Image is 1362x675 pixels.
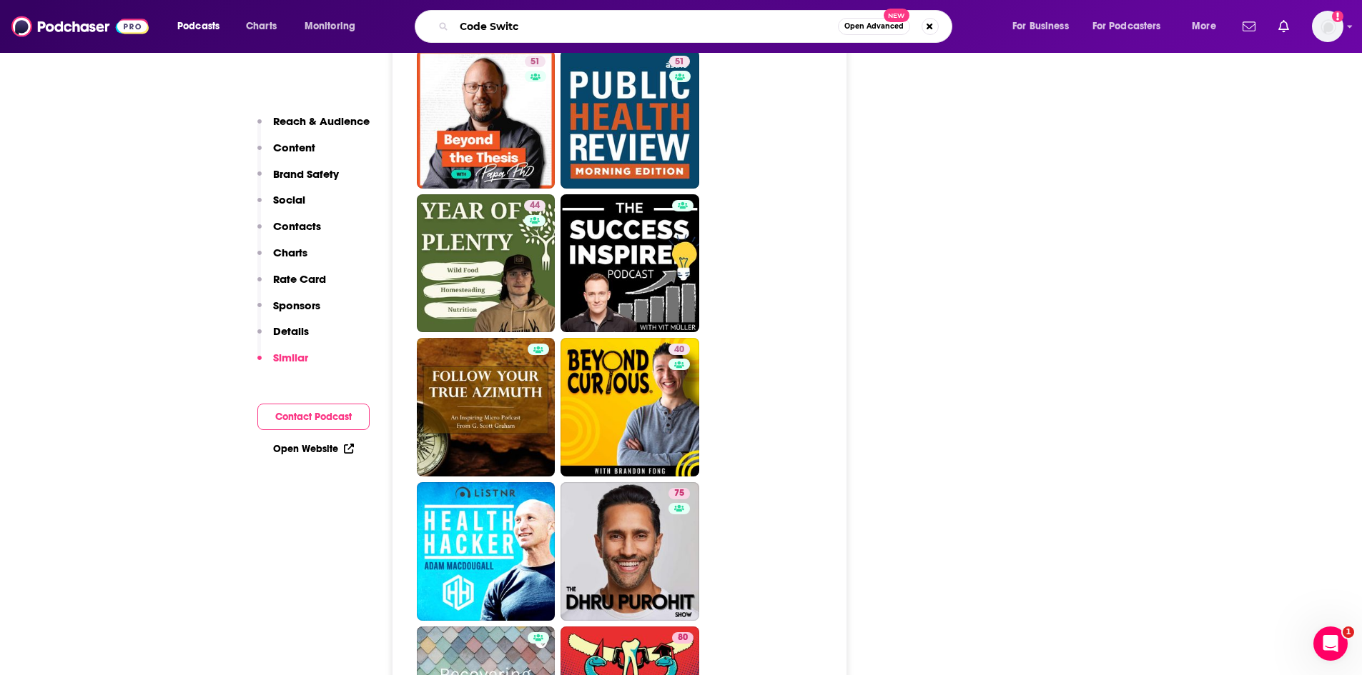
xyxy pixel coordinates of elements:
[561,482,699,621] a: 75
[257,219,321,246] button: Contacts
[1313,626,1348,661] iframe: Intercom live chat
[1343,626,1354,638] span: 1
[273,351,308,364] p: Similar
[273,219,321,233] p: Contacts
[674,343,684,357] span: 40
[257,167,339,194] button: Brand Safety
[257,141,315,167] button: Content
[1312,11,1343,42] img: User Profile
[305,16,355,36] span: Monitoring
[1312,11,1343,42] button: Show profile menu
[273,114,370,128] p: Reach & Audience
[417,50,556,189] a: 51
[273,299,320,312] p: Sponsors
[675,55,684,69] span: 51
[1002,15,1087,38] button: open menu
[257,272,326,299] button: Rate Card
[1192,16,1216,36] span: More
[884,9,909,22] span: New
[273,141,315,154] p: Content
[844,23,904,30] span: Open Advanced
[295,15,374,38] button: open menu
[674,486,684,501] span: 75
[167,15,238,38] button: open menu
[246,16,277,36] span: Charts
[237,15,285,38] a: Charts
[257,246,307,272] button: Charts
[257,114,370,141] button: Reach & Audience
[1332,11,1343,22] svg: Add a profile image
[273,272,326,286] p: Rate Card
[1273,14,1295,39] a: Show notifications dropdown
[273,443,354,455] a: Open Website
[454,15,838,38] input: Search podcasts, credits, & more...
[669,56,690,67] a: 51
[273,167,339,181] p: Brand Safety
[561,50,699,189] a: 51
[11,13,149,40] img: Podchaser - Follow, Share and Rate Podcasts
[257,324,309,351] button: Details
[525,56,546,67] a: 51
[668,488,690,499] a: 75
[257,193,305,219] button: Social
[530,199,540,213] span: 44
[428,10,966,43] div: Search podcasts, credits, & more...
[273,324,309,338] p: Details
[1182,15,1234,38] button: open menu
[1312,11,1343,42] span: Logged in as egilfenbaum
[678,631,688,645] span: 80
[531,55,540,69] span: 51
[417,194,556,333] a: 44
[257,299,320,325] button: Sponsors
[668,344,690,355] a: 40
[561,338,699,476] a: 40
[257,404,370,430] button: Contact Podcast
[1092,16,1161,36] span: For Podcasters
[524,200,546,211] a: 44
[838,18,910,35] button: Open AdvancedNew
[672,632,694,644] a: 80
[1083,15,1182,38] button: open menu
[273,246,307,259] p: Charts
[1237,14,1261,39] a: Show notifications dropdown
[1012,16,1069,36] span: For Business
[273,193,305,206] p: Social
[257,351,308,377] button: Similar
[177,16,219,36] span: Podcasts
